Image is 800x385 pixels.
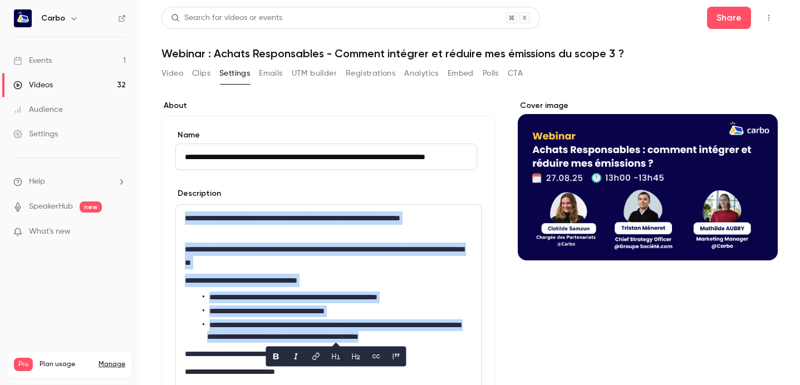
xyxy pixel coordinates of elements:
div: Videos [13,80,53,91]
span: Pro [14,358,33,371]
label: Description [175,188,221,199]
button: blockquote [387,348,405,366]
span: What's new [29,226,71,238]
span: Help [29,176,45,187]
button: link [307,348,325,366]
section: Cover image [518,100,778,260]
li: help-dropdown-opener [13,176,126,187]
button: Polls [483,65,499,82]
h6: Carbo [41,13,65,24]
button: bold [267,348,285,366]
a: Manage [99,360,125,369]
button: Embed [448,65,474,82]
span: new [80,201,102,213]
div: Audience [13,104,63,115]
div: Events [13,55,52,66]
h1: Webinar : Achats Responsables - Comment intégrer et réduire mes émissions du scope 3 ? [161,47,778,60]
button: UTM builder [292,65,337,82]
iframe: Noticeable Trigger [112,227,126,237]
button: Settings [219,65,250,82]
img: Carbo [14,9,32,27]
span: Plan usage [40,360,92,369]
button: CTA [508,65,523,82]
button: italic [287,348,305,366]
button: Top Bar Actions [760,9,778,27]
a: SpeakerHub [29,201,73,213]
div: Settings [13,129,58,140]
label: Cover image [518,100,778,111]
button: Emails [259,65,282,82]
button: Registrations [346,65,395,82]
label: About [161,100,495,111]
button: Analytics [404,65,439,82]
label: Name [175,130,482,141]
button: Share [707,7,751,29]
div: Search for videos or events [171,12,282,24]
button: Video [161,65,183,82]
button: Clips [192,65,210,82]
